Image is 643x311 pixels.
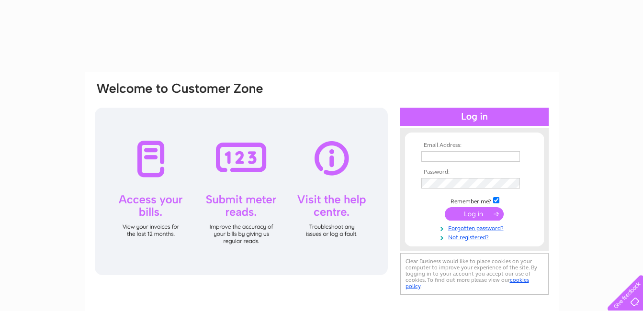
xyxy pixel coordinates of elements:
[419,169,530,176] th: Password:
[421,223,530,232] a: Forgotten password?
[445,207,504,221] input: Submit
[419,142,530,149] th: Email Address:
[406,277,529,289] a: cookies policy
[419,196,530,205] td: Remember me?
[421,232,530,241] a: Not registered?
[400,253,549,295] div: Clear Business would like to place cookies on your computer to improve your experience of the sit...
